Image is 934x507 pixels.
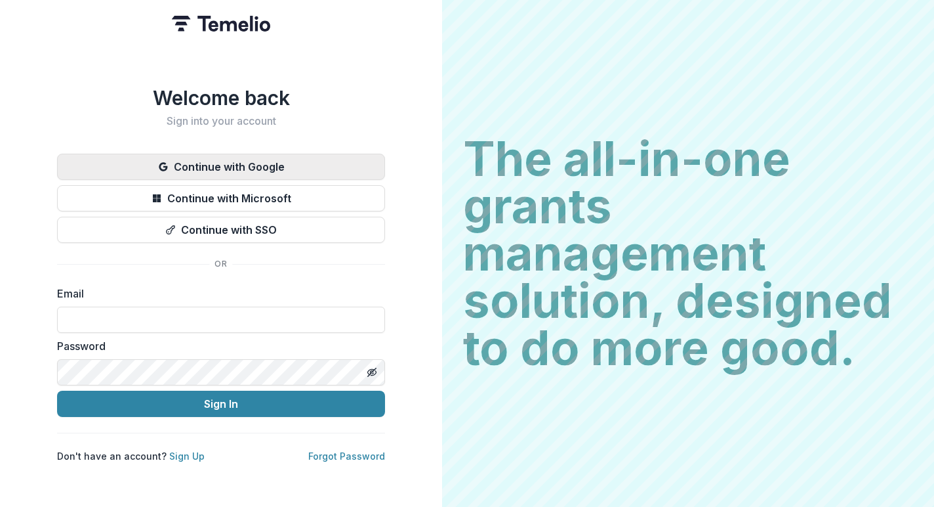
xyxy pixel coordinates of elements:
h2: Sign into your account [57,115,385,127]
button: Sign In [57,391,385,417]
button: Continue with SSO [57,217,385,243]
button: Continue with Microsoft [57,185,385,211]
button: Toggle password visibility [361,362,382,383]
h1: Welcome back [57,86,385,110]
a: Forgot Password [308,451,385,462]
button: Continue with Google [57,154,385,180]
a: Sign Up [169,451,205,462]
p: Don't have an account? [57,449,205,463]
img: Temelio [172,16,270,32]
label: Email [57,286,377,301]
label: Password [57,338,377,354]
